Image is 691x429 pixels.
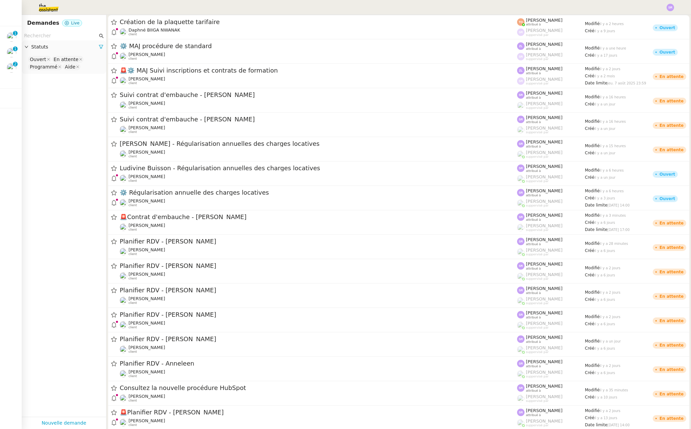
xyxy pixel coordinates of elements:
span: client [129,33,137,36]
span: il y a un jour [600,339,621,343]
span: ⚙️ Régularisation annuelle des charges locatives [120,190,517,196]
app-user-label: attribué à [517,286,585,295]
span: client [129,301,137,305]
span: suppervisé par [526,350,549,354]
img: svg [517,42,525,50]
span: client [129,374,137,378]
span: client [129,130,137,134]
span: [PERSON_NAME] [526,164,562,169]
span: Modifié [585,213,600,218]
span: Daphné BIIGA NWANAK [129,27,180,33]
span: 🚨 [120,213,127,220]
nz-badge-sup: 1 [13,31,18,36]
app-user-label: suppervisé par [517,248,585,256]
span: [PERSON_NAME] [526,18,562,23]
span: Modifié [585,95,600,99]
span: Modifié [585,189,600,193]
span: suppervisé par [526,301,549,305]
img: svg [517,53,525,60]
span: il y a 2 jours [600,315,620,319]
span: attribué à [526,242,541,246]
app-user-label: attribué à [517,335,585,344]
span: suppervisé par [526,131,549,134]
nz-badge-sup: 2 [13,62,18,66]
span: client [129,155,137,158]
span: il y a un jour [594,127,615,131]
span: il y a 6 jours [594,221,615,225]
span: Statuts [31,43,99,51]
app-user-label: suppervisé par [517,370,585,378]
input: Rechercher [24,32,98,40]
span: Modifié [585,168,600,173]
span: suppervisé par [526,155,549,159]
img: users%2FcRgg4TJXLQWrBH1iwK9wYfCha1e2%2Favatar%2Fc9d2fa25-7b78-4dd4-b0f3-ccfa08be62e5 [7,48,16,57]
span: client [129,203,137,207]
span: Planifier RDV - [PERSON_NAME] [120,336,517,342]
div: En attente [659,246,684,250]
nz-select-item: Aide [63,63,80,70]
app-user-label: suppervisé par [517,52,585,61]
span: Modifié [585,143,600,148]
app-user-label: attribué à [517,91,585,99]
span: Date limite [585,227,607,232]
span: [PERSON_NAME] [526,261,562,267]
span: Date limite [585,203,607,208]
span: il y a 3 minutes [600,214,626,217]
span: attribué à [526,169,541,173]
img: users%2FPPrFYTsEAUgQy5cK5MCpqKbOX8K2%2Favatar%2FCapture%20d%E2%80%99e%CC%81cran%202023-06-05%20a%... [517,273,525,280]
span: [PERSON_NAME] [129,52,165,57]
span: [PERSON_NAME] [526,125,562,131]
span: attribué à [526,218,541,222]
span: Modifié [585,314,600,319]
img: svg [667,4,674,11]
span: suppervisé par [526,106,549,110]
img: svg [517,28,525,36]
app-user-label: attribué à [517,359,585,368]
span: il y a un jour [594,176,615,179]
app-user-label: attribué à [517,42,585,51]
span: client [129,179,137,183]
div: Ouvert [659,50,675,54]
app-user-label: attribué à [517,139,585,148]
app-user-label: suppervisé par [517,296,585,305]
span: suppervisé par [526,375,549,378]
div: Aide [65,64,75,70]
span: Modifié [585,46,600,51]
span: client [129,228,137,232]
app-user-label: attribué à [517,188,585,197]
span: attribué à [526,267,541,271]
span: suppervisé par [526,228,549,232]
span: il y a 6 jours [594,273,615,277]
span: Ludivine Buisson - Régularisation annuelles des charges locatives [120,165,517,171]
app-user-detailed-label: client [120,223,517,232]
span: [PERSON_NAME] - Régularisation annuelles des charges locatives [120,141,517,147]
span: suppervisé par [526,204,549,208]
img: users%2FyQfMwtYgTqhRP2YHWHmG2s2LYaD3%2Favatar%2Fprofile-pic.png [517,151,525,158]
span: attribué à [526,340,541,344]
img: users%2FpftfpH3HWzRMeZpe6E7kXDgO5SJ3%2Favatar%2Fa3cc7090-f8ed-4df9-82e0-3c63ac65f9dd [120,272,127,280]
span: Contrat d'embauche - [PERSON_NAME] [120,214,517,220]
span: jeu. 7 août 2025 23:59 [607,81,646,85]
span: [PERSON_NAME] [526,359,562,364]
app-user-label: suppervisé par [517,125,585,134]
span: attribué à [526,145,541,149]
img: svg [517,67,525,74]
app-user-detailed-label: client [120,198,517,207]
span: Créé [585,220,594,225]
span: suppervisé par [526,82,549,85]
span: [PERSON_NAME] [129,320,165,326]
img: svg [517,335,525,343]
span: [PERSON_NAME] [129,198,165,203]
span: [PERSON_NAME] [526,213,562,218]
span: Modifié [585,363,600,368]
span: Créé [585,321,594,326]
span: [PERSON_NAME] [526,52,562,57]
span: il y a 28 minutes [600,242,628,246]
img: users%2FpftfpH3HWzRMeZpe6E7kXDgO5SJ3%2Favatar%2Fa3cc7090-f8ed-4df9-82e0-3c63ac65f9dd [120,370,127,377]
app-user-label: suppervisé par [517,150,585,159]
span: [PERSON_NAME] [526,91,562,96]
app-user-label: attribué à [517,164,585,173]
app-user-label: suppervisé par [517,101,585,110]
span: [PERSON_NAME] [526,335,562,340]
span: attribué à [526,291,541,295]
